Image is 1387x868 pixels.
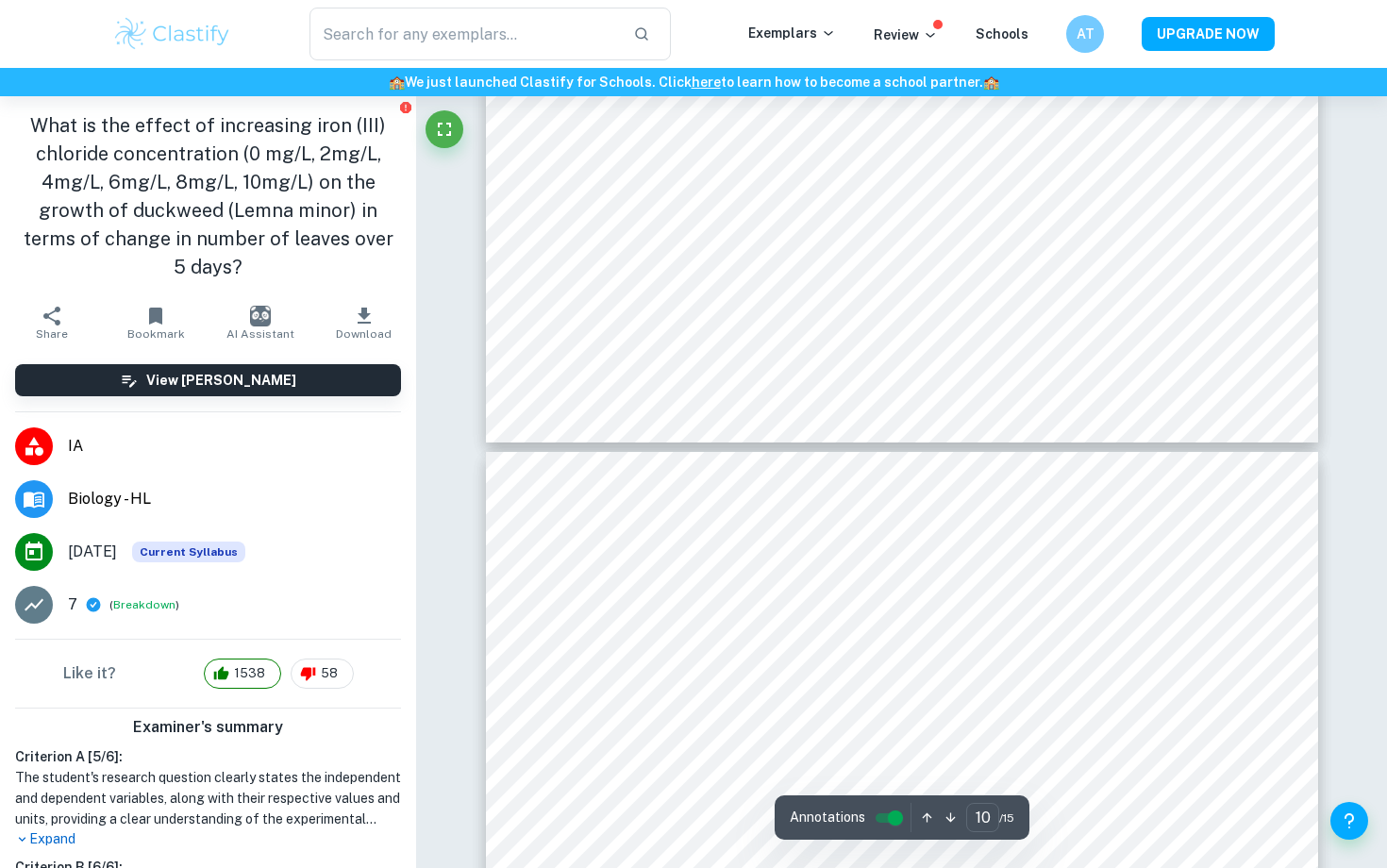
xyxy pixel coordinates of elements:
[291,659,354,689] div: 58
[692,75,721,90] a: here
[336,327,392,341] span: Download
[112,15,232,53] img: Clastify logo
[226,327,294,341] span: AI Assistant
[127,327,185,341] span: Bookmark
[209,296,312,349] button: AI Assistant
[132,542,245,562] span: Current Syllabus
[8,716,409,739] h6: Examiner's summary
[250,306,271,326] img: AI Assistant
[1066,15,1104,53] button: AT
[146,370,296,391] h6: View [PERSON_NAME]
[1075,24,1096,44] h6: AT
[874,25,938,45] p: Review
[15,746,401,767] h6: Criterion A [ 5 / 6 ]:
[132,542,245,562] div: This exemplar is based on the current syllabus. Feel free to refer to it for inspiration/ideas wh...
[389,75,405,90] span: 🏫
[1142,17,1275,51] button: UPGRADE NOW
[983,75,999,90] span: 🏫
[104,296,208,349] button: Bookmark
[790,808,865,827] span: Annotations
[68,488,401,510] span: Biology - HL
[976,26,1028,42] a: Schools
[999,810,1014,826] span: / 15
[204,659,281,689] div: 1538
[109,596,179,614] span: ( )
[68,435,401,458] span: IA
[15,829,401,849] p: Expand
[15,767,401,829] h1: The student's research question clearly states the independent and dependent variables, along wit...
[1330,802,1368,840] button: Help and Feedback
[312,296,416,349] button: Download
[36,327,68,341] span: Share
[113,596,175,613] button: Breakdown
[68,541,117,563] span: [DATE]
[309,8,618,60] input: Search for any exemplars...
[224,664,276,683] span: 1538
[15,111,401,281] h1: What is the effect of increasing iron (III) chloride concentration (0 mg/L, 2mg/L, 4mg/L, 6mg/L, ...
[398,100,412,114] button: Report issue
[748,23,836,43] p: Exemplars
[310,664,348,683] span: 58
[68,593,77,616] p: 7
[15,364,401,396] button: View [PERSON_NAME]
[63,662,116,685] h6: Like it?
[4,72,1383,92] h6: We just launched Clastify for Schools. Click to learn how to become a school partner.
[426,110,463,148] button: Fullscreen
